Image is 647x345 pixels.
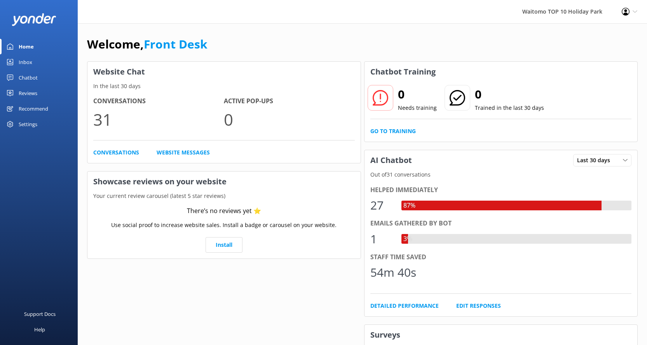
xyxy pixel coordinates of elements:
a: Install [206,237,242,253]
h3: Surveys [364,325,638,345]
p: In the last 30 days [87,82,361,90]
span: Last 30 days [577,156,615,165]
a: Front Desk [144,36,208,52]
div: Settings [19,116,37,132]
a: Detailed Performance [370,302,439,310]
p: Needs training [398,104,437,112]
p: 0 [224,106,354,132]
div: Recommend [19,101,48,116]
div: 54m 40s [370,263,416,282]
div: 27 [370,196,394,215]
h1: Welcome, [87,35,208,54]
div: Emails gathered by bot [370,218,632,229]
h4: Conversations [93,96,224,106]
p: 31 [93,106,224,132]
h3: Showcase reviews on your website [87,172,361,192]
div: Staff time saved [370,252,632,262]
p: Your current review carousel (latest 5 star reviews) [87,192,361,200]
div: Home [19,39,34,54]
p: Out of 31 conversations [364,170,638,179]
div: Chatbot [19,70,38,85]
div: Helped immediately [370,185,632,195]
div: Reviews [19,85,37,101]
a: Edit Responses [456,302,501,310]
img: yonder-white-logo.png [12,13,56,26]
a: Conversations [93,148,139,157]
div: Inbox [19,54,32,70]
div: 3% [401,234,414,244]
p: Trained in the last 30 days [475,104,544,112]
div: Support Docs [24,306,56,322]
p: Use social proof to increase website sales. Install a badge or carousel on your website. [111,221,337,229]
a: Website Messages [157,148,210,157]
div: There’s no reviews yet ⭐ [187,206,261,216]
h3: Chatbot Training [364,62,441,82]
div: 1 [370,230,394,248]
h3: AI Chatbot [364,150,418,170]
h2: 0 [398,85,437,104]
div: Help [34,322,45,337]
h4: Active Pop-ups [224,96,354,106]
h2: 0 [475,85,544,104]
h3: Website Chat [87,62,361,82]
a: Go to Training [370,127,416,135]
div: 87% [401,201,417,211]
